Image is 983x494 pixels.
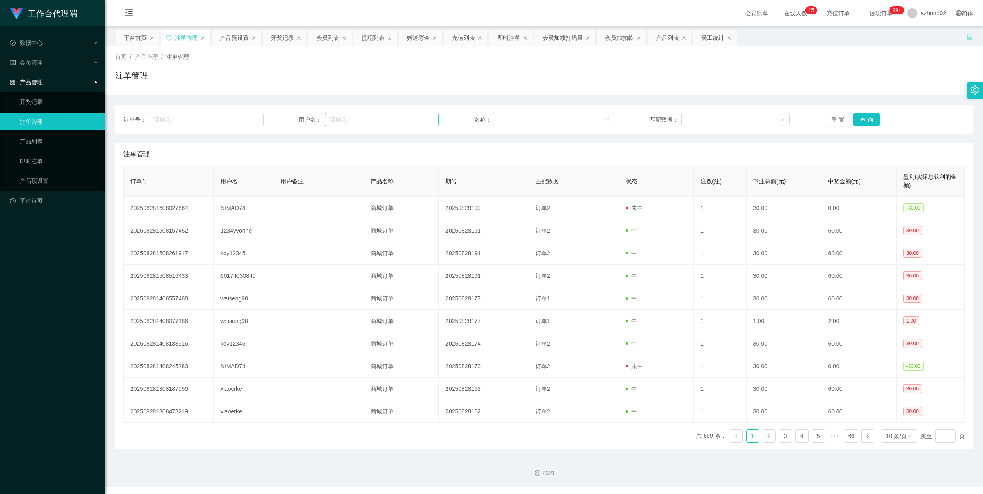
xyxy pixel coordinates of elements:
[214,219,274,242] td: 1234yvonne
[364,310,439,332] td: 商城订单
[536,295,550,302] span: 订单1
[214,265,274,287] td: 60174030840
[747,332,821,355] td: 30.00
[605,117,610,123] i: 图标: down
[10,79,43,85] span: 产品管理
[795,429,809,443] li: 4
[828,429,842,443] li: 向后 5 页
[821,219,896,242] td: 60.00
[585,36,590,41] i: 图标: close
[694,197,747,219] td: 1
[812,429,825,443] li: 5
[536,250,550,256] span: 订单2
[649,115,681,124] span: 匹配数据：
[821,287,896,310] td: 60.00
[325,113,439,126] input: 请输入
[694,310,747,332] td: 1
[439,197,529,219] td: 20250828199
[364,400,439,423] td: 商城订单
[124,400,214,423] td: 202508281308473219
[220,30,249,46] div: 产品预设置
[828,178,860,185] span: 中奖金额(元)
[123,115,149,124] span: 订单号：
[920,429,965,443] div: 跳至 页
[149,113,264,126] input: 请输入
[796,430,808,442] a: 4
[626,227,637,234] span: 中
[214,242,274,265] td: koy12345
[10,8,23,20] img: logo.9652507e.png
[811,6,814,14] p: 5
[214,197,274,219] td: NIMAD74
[805,6,817,14] sup: 15
[124,332,214,355] td: 202508281408183516
[200,36,205,41] i: 图标: close
[730,429,743,443] li: 上一页
[694,265,747,287] td: 1
[694,219,747,242] td: 1
[903,294,922,303] span: 30.00
[342,36,347,41] i: 图标: close
[747,378,821,400] td: 30.00
[626,295,637,302] span: 中
[626,178,637,185] span: 状态
[605,30,634,46] div: 会员加扣款
[727,36,732,41] i: 图标: close
[316,30,339,46] div: 会员列表
[656,30,679,46] div: 产品列表
[694,287,747,310] td: 1
[821,197,896,219] td: 0.00
[970,85,979,95] i: 图标: setting
[10,40,16,46] i: 图标: check-circle-o
[439,219,529,242] td: 20250828191
[124,219,214,242] td: 202508281508157452
[439,242,529,265] td: 20250828191
[753,178,786,185] span: 下注总额(元)
[271,30,294,46] div: 开奖记录
[903,226,922,235] span: 30.00
[536,178,559,185] span: 匹配数据
[903,407,922,416] span: 30.00
[694,378,747,400] td: 1
[251,36,256,41] i: 图标: close
[536,318,550,324] span: 订单1
[523,36,528,41] i: 图标: close
[407,30,430,46] div: 赠送彩金
[694,355,747,378] td: 1
[10,192,99,209] a: 图标: dashboard平台首页
[626,205,643,211] span: 未中
[115,0,143,27] i: 图标: menu-fold
[694,332,747,355] td: 1
[161,53,163,60] span: /
[387,36,392,41] i: 图标: close
[886,430,907,442] div: 10 条/页
[734,434,739,439] i: 图标: left
[497,30,520,46] div: 即时注单
[747,197,821,219] td: 30.00
[439,332,529,355] td: 20250828174
[281,178,304,185] span: 用户备注
[780,117,785,123] i: 图标: down
[536,408,550,415] span: 订单2
[746,429,759,443] li: 1
[889,6,904,14] sup: 999
[364,355,439,378] td: 商城订单
[747,310,821,332] td: 1.00
[20,113,99,130] a: 注单管理
[115,69,148,82] h1: 注单管理
[124,378,214,400] td: 202508281308187959
[823,10,854,16] span: 充值订单
[20,153,99,169] a: 即时注单
[763,429,776,443] li: 2
[452,30,475,46] div: 充值列表
[10,60,16,65] i: 图标: table
[439,355,529,378] td: 20250828170
[362,30,385,46] div: 提现列表
[903,173,957,189] span: 盈利(实际总获利的金额)
[809,6,811,14] p: 1
[20,173,99,189] a: 产品预设置
[124,242,214,265] td: 202508281508261917
[779,429,792,443] li: 3
[214,310,274,332] td: weiseng98
[115,53,127,60] span: 首页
